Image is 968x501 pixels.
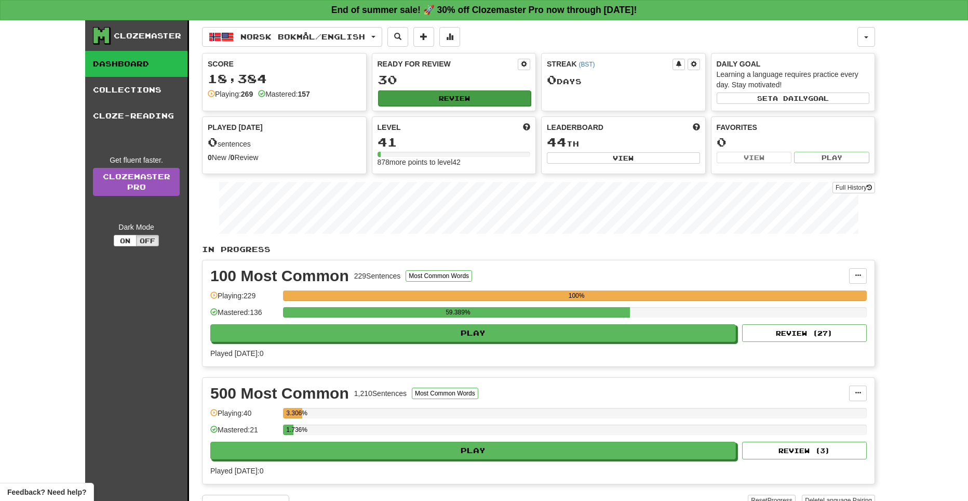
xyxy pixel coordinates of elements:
div: 59.389% [286,307,629,318]
div: Streak [547,59,673,69]
div: 1,210 Sentences [354,388,407,399]
div: Learning a language requires practice every day. Stay motivated! [717,69,870,90]
div: 878 more points to level 42 [378,157,531,167]
button: Add sentence to collection [413,27,434,47]
span: Level [378,122,401,133]
strong: End of summer sale! 🚀 30% off Clozemaster Pro now through [DATE]! [331,5,637,15]
button: Most Common Words [406,270,472,282]
button: Play [794,152,869,163]
div: Favorites [717,122,870,133]
div: 30 [378,73,531,86]
div: 100 Most Common [210,268,349,284]
button: Play [210,442,736,459]
span: Leaderboard [547,122,603,133]
div: Playing: [208,89,253,99]
button: Most Common Words [412,388,478,399]
button: Seta dailygoal [717,93,870,104]
a: Cloze-Reading [85,103,187,129]
div: Clozemaster [114,31,181,41]
strong: 269 [241,90,253,98]
button: Play [210,324,736,342]
span: 44 [547,135,567,149]
div: 41 [378,136,531,149]
a: Dashboard [85,51,187,77]
div: Score [208,59,361,69]
button: On [114,235,137,246]
span: This week in points, UTC [693,122,700,133]
button: Full History [832,182,875,193]
div: Ready for Review [378,59,518,69]
span: 0 [547,72,557,87]
button: More stats [439,27,460,47]
div: Mastered: [258,89,310,99]
div: Mastered: 136 [210,307,278,324]
button: Review [378,90,531,106]
div: Dark Mode [93,222,180,232]
a: Collections [85,77,187,103]
div: Get fluent faster. [93,155,180,165]
button: View [717,152,792,163]
button: Review (3) [742,442,867,459]
span: a daily [773,95,808,102]
a: (BST) [579,61,595,68]
div: Playing: 229 [210,291,278,308]
div: 229 Sentences [354,271,401,281]
div: th [547,136,700,149]
a: ClozemasterPro [93,168,180,196]
div: 3.306% [286,408,302,418]
strong: 0 [231,153,235,162]
button: View [547,152,700,164]
button: Off [136,235,159,246]
strong: 0 [208,153,212,162]
p: In Progress [202,244,875,255]
div: 1.736% [286,425,293,435]
span: Open feedback widget [7,487,86,497]
strong: 157 [298,90,310,98]
button: Review (27) [742,324,867,342]
div: Playing: 40 [210,408,278,425]
button: Search sentences [387,27,408,47]
span: Played [DATE]: 0 [210,349,263,358]
div: 18,384 [208,72,361,85]
div: Day s [547,73,700,87]
span: Score more points to level up [523,122,530,133]
span: 0 [208,135,218,149]
div: Mastered: 21 [210,425,278,442]
span: Norsk bokmål / English [240,32,365,41]
div: 500 Most Common [210,386,349,401]
button: Norsk bokmål/English [202,27,382,47]
div: Daily Goal [717,59,870,69]
div: sentences [208,136,361,149]
div: New / Review [208,152,361,163]
div: 0 [717,136,870,149]
span: Played [DATE]: 0 [210,467,263,475]
span: Played [DATE] [208,122,263,133]
div: 100% [286,291,867,301]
